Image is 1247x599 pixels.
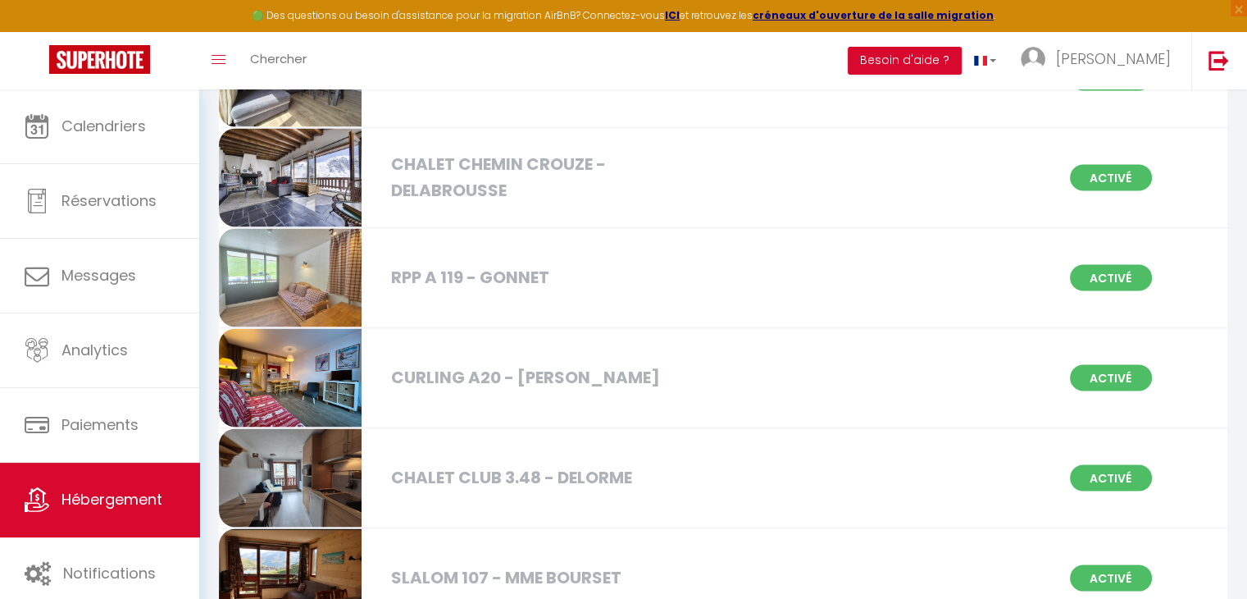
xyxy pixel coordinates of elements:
[250,50,307,67] span: Chercher
[383,464,705,490] div: CHALET CLUB 3.48 - DELORME
[383,364,705,390] div: CURLING A20 - [PERSON_NAME]
[1056,48,1171,69] span: [PERSON_NAME]
[63,563,156,583] span: Notifications
[848,47,962,75] button: Besoin d'aide ?
[1070,464,1152,491] span: Activé
[61,414,139,435] span: Paiements
[383,151,705,203] div: CHALET CHEMIN CROUZE - DELABROUSSE
[61,340,128,360] span: Analytics
[13,7,62,56] button: Ouvrir le widget de chat LiveChat
[238,32,319,89] a: Chercher
[383,264,705,290] div: RPP A 119 - GONNET
[1021,47,1045,71] img: ...
[61,190,157,211] span: Réservations
[1208,50,1229,71] img: logout
[1070,264,1152,290] span: Activé
[1070,565,1152,591] span: Activé
[383,565,705,590] div: SLALOM 107 - MME BOURSET
[61,265,136,286] span: Messages
[49,45,150,74] img: Super Booking
[1070,164,1152,190] span: Activé
[1008,32,1191,89] a: ... [PERSON_NAME]
[665,8,680,22] a: ICI
[753,8,994,22] a: créneaux d'ouverture de la salle migration
[1070,364,1152,391] span: Activé
[61,116,146,136] span: Calendriers
[61,489,162,510] span: Hébergement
